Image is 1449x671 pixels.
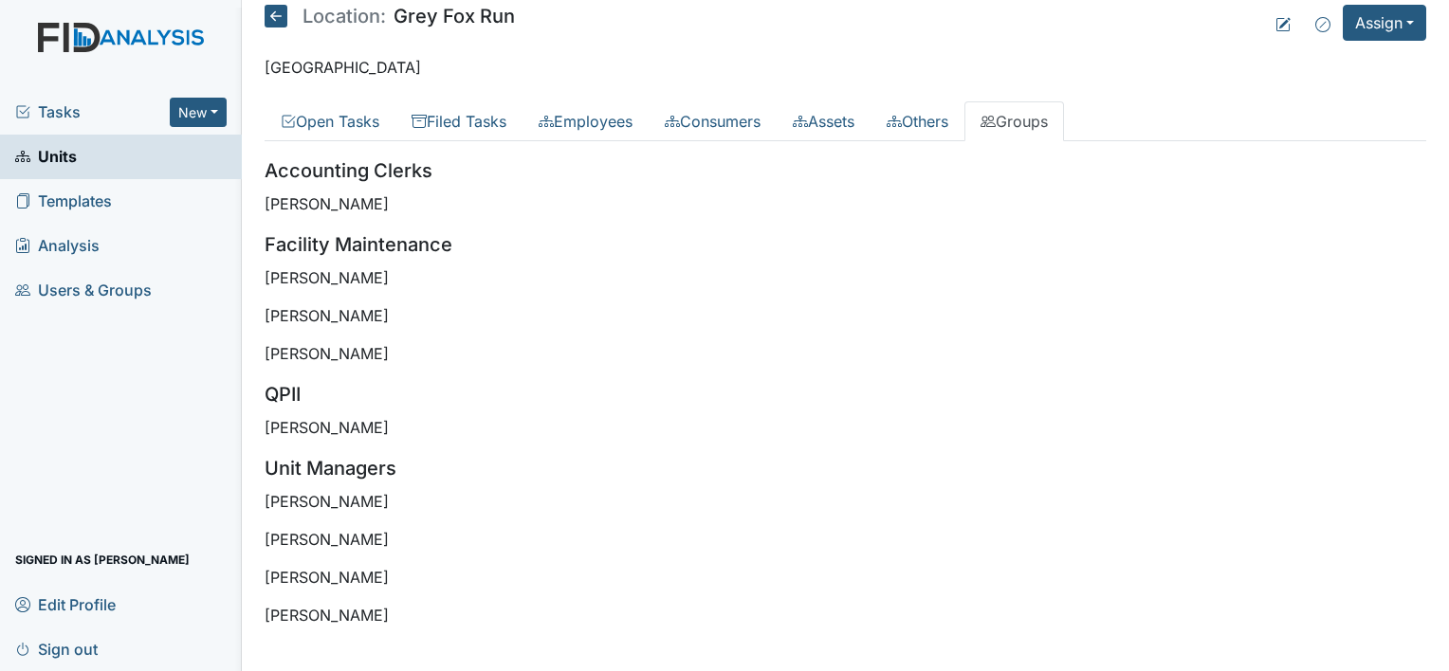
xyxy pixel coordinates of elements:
[265,266,1426,289] p: [PERSON_NAME]
[265,416,1426,439] p: [PERSON_NAME]
[265,156,1426,185] h5: Accounting Clerks
[15,100,170,123] a: Tasks
[649,101,777,141] a: Consumers
[265,5,515,27] h5: Grey Fox Run
[265,604,1426,626] p: [PERSON_NAME]
[523,101,649,141] a: Employees
[265,490,1426,513] p: [PERSON_NAME]
[15,187,112,216] span: Templates
[777,101,871,141] a: Assets
[265,192,1426,215] p: [PERSON_NAME]
[265,230,1426,259] h5: Facility Maintenance
[265,101,395,141] a: Open Tasks
[1343,5,1426,41] button: Assign
[265,56,1426,79] p: [GEOGRAPHIC_DATA]
[265,566,1426,589] p: [PERSON_NAME]
[871,101,964,141] a: Others
[303,7,386,26] span: Location:
[170,98,227,127] button: New
[265,380,1426,408] h5: QPII
[395,101,523,141] a: Filed Tasks
[15,589,116,619] span: Edit Profile
[15,545,190,574] span: Signed in as [PERSON_NAME]
[15,634,98,663] span: Sign out
[265,342,1426,365] p: [PERSON_NAME]
[15,276,152,305] span: Users & Groups
[265,304,1426,327] p: [PERSON_NAME]
[964,101,1064,141] a: Groups
[265,156,1426,626] div: Groups
[15,231,100,261] span: Analysis
[15,142,77,172] span: Units
[265,454,1426,482] h5: Unit Managers
[265,528,1426,551] p: [PERSON_NAME]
